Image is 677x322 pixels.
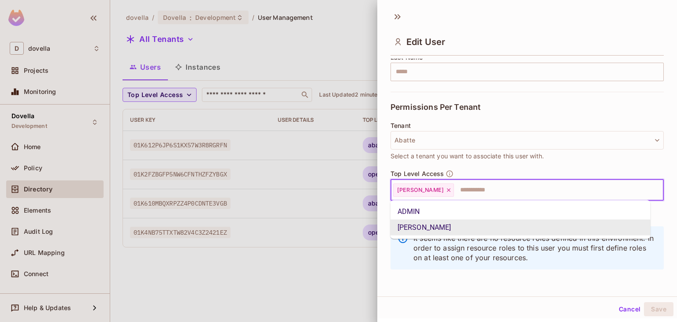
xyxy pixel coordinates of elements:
li: ADMIN [391,204,651,220]
button: Close [659,189,661,191]
span: Select a tenant you want to associate this user with. [391,151,544,161]
button: Abatte [391,131,664,150]
p: It seems like there are no resource roles defined in this environment. In order to assign resourc... [413,233,657,262]
button: Cancel [615,302,644,316]
div: [PERSON_NAME] [393,183,454,197]
button: Save [644,302,673,316]
span: [PERSON_NAME] [397,187,444,194]
span: Edit User [406,37,445,47]
span: Permissions Per Tenant [391,103,480,112]
li: [PERSON_NAME] [391,220,651,236]
span: Top Level Access [391,170,444,177]
span: Tenant [391,122,411,129]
